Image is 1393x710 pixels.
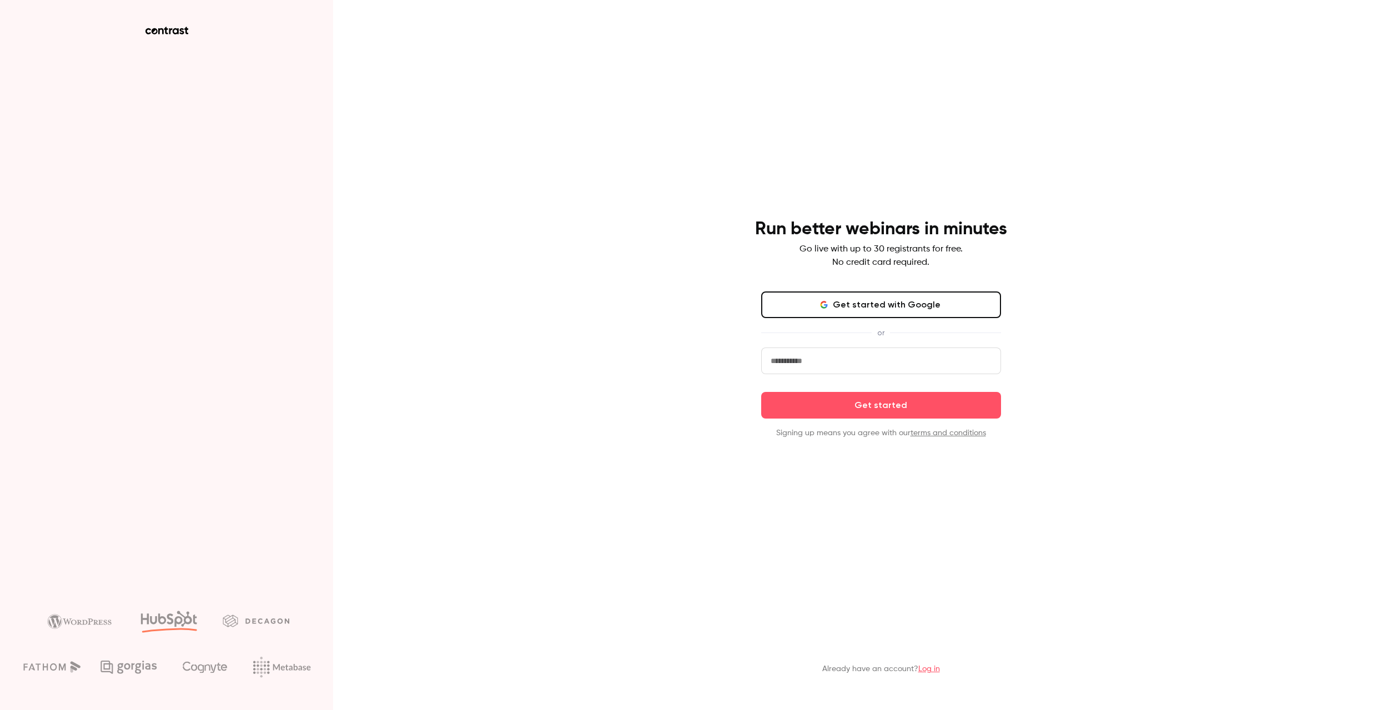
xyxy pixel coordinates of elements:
h4: Run better webinars in minutes [755,218,1007,240]
a: terms and conditions [911,429,986,437]
p: Signing up means you agree with our [761,427,1001,439]
img: decagon [223,615,289,627]
p: Go live with up to 30 registrants for free. No credit card required. [799,243,963,269]
p: Already have an account? [822,663,940,674]
button: Get started [761,392,1001,419]
span: or [872,327,890,339]
a: Log in [918,665,940,673]
button: Get started with Google [761,291,1001,318]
